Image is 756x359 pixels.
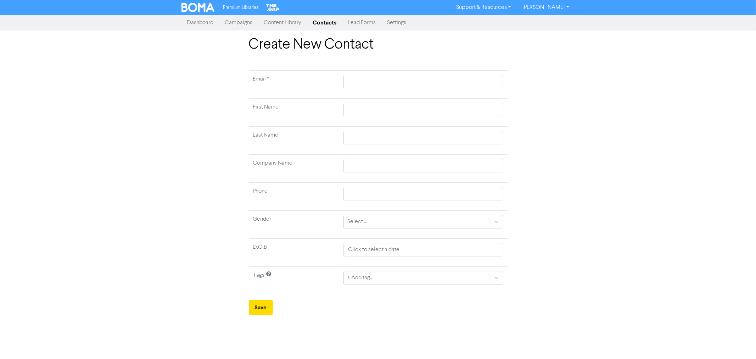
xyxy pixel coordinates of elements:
[249,300,273,315] button: Save
[249,183,340,211] td: Phone
[342,16,382,30] a: Lead Forms
[219,16,258,30] a: Campaigns
[347,217,367,226] div: Select ...
[249,99,340,127] td: First Name
[517,2,575,13] a: [PERSON_NAME]
[721,325,756,359] iframe: Chat Widget
[258,16,307,30] a: Content Library
[265,3,280,12] img: The Gap
[249,127,340,155] td: Last Name
[181,16,219,30] a: Dashboard
[249,267,340,295] td: Tags
[249,239,340,267] td: D.O.B
[249,71,340,99] td: Required
[249,211,340,239] td: Gender
[249,155,340,183] td: Company Name
[223,5,259,10] span: Premium Libraries:
[181,3,215,12] img: BOMA Logo
[450,2,517,13] a: Support & Resources
[347,274,373,282] div: + Add tag...
[307,16,342,30] a: Contacts
[382,16,412,30] a: Settings
[343,243,503,256] input: Click to select a date
[249,36,508,53] h1: Create New Contact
